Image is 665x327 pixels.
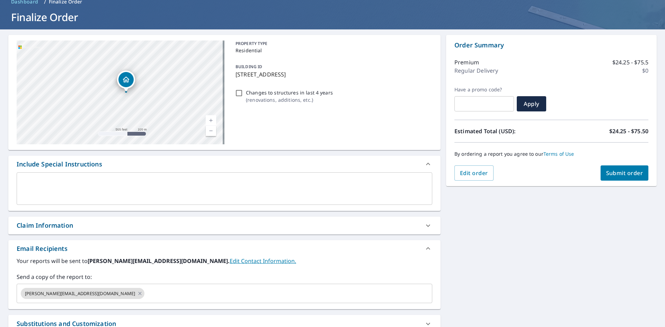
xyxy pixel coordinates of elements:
div: Include Special Instructions [17,160,102,169]
span: Apply [522,100,541,108]
a: Current Level 16, Zoom In [206,115,216,126]
div: Include Special Instructions [8,156,441,172]
div: Dropped pin, building 1, Residential property, 6150 S Columbine Way Littleton, CO 80121 [117,71,135,92]
p: Changes to structures in last 4 years [246,89,333,96]
p: Order Summary [454,40,648,50]
p: PROPERTY TYPE [236,40,429,47]
h1: Finalize Order [8,10,657,24]
div: Claim Information [17,221,73,230]
p: Regular Delivery [454,66,498,75]
p: $24.25 - $75.50 [609,127,648,135]
span: Edit order [460,169,488,177]
p: $0 [642,66,648,75]
div: Claim Information [8,217,441,234]
span: Submit order [606,169,643,177]
p: Premium [454,58,479,66]
a: Current Level 16, Zoom Out [206,126,216,136]
label: Have a promo code? [454,87,514,93]
a: EditContactInfo [230,257,296,265]
div: Email Recipients [17,244,68,253]
label: Send a copy of the report to: [17,273,432,281]
button: Edit order [454,165,494,181]
p: By ordering a report you agree to our [454,151,648,157]
div: Email Recipients [8,240,441,257]
button: Submit order [601,165,649,181]
p: $24.25 - $75.5 [612,58,648,66]
p: BUILDING ID [236,64,262,70]
button: Apply [517,96,546,111]
p: Residential [236,47,429,54]
p: [STREET_ADDRESS] [236,70,429,79]
label: Your reports will be sent to [17,257,432,265]
a: Terms of Use [543,151,574,157]
p: Estimated Total (USD): [454,127,551,135]
span: [PERSON_NAME][EMAIL_ADDRESS][DOMAIN_NAME] [21,290,139,297]
p: ( renovations, additions, etc. ) [246,96,333,103]
b: [PERSON_NAME][EMAIL_ADDRESS][DOMAIN_NAME]. [88,257,230,265]
div: [PERSON_NAME][EMAIL_ADDRESS][DOMAIN_NAME] [21,288,144,299]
